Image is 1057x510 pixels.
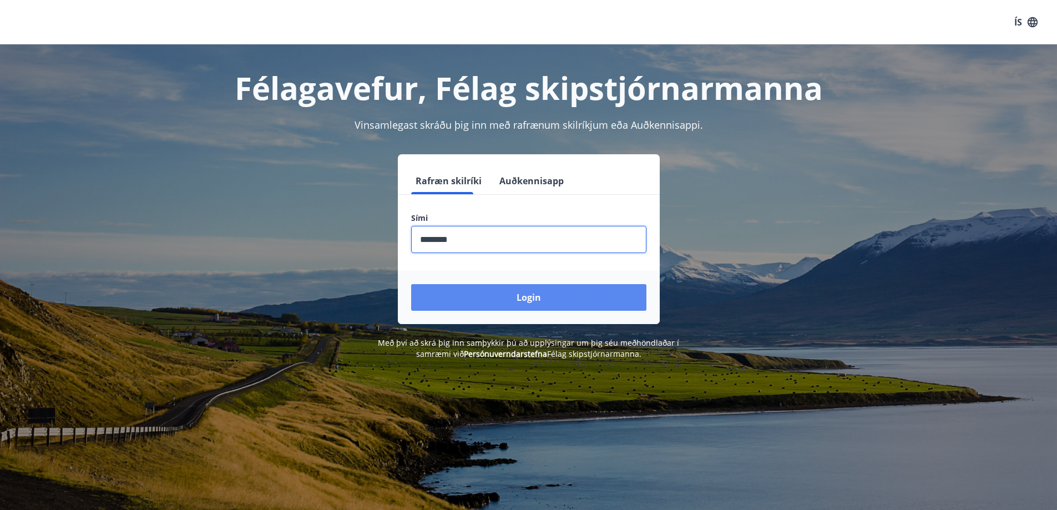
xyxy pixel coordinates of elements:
[411,284,646,311] button: Login
[411,168,486,194] button: Rafræn skilríki
[355,118,703,132] span: Vinsamlegast skráðu þig inn með rafrænum skilríkjum eða Auðkennisappi.
[1008,12,1044,32] button: ÍS
[378,337,679,359] span: Með því að skrá þig inn samþykkir þú að upplýsingar um þig séu meðhöndlaðar í samræmi við Félag s...
[143,67,915,109] h1: Félagavefur, Félag skipstjórnarmanna
[464,349,547,359] a: Persónuverndarstefna
[411,213,646,224] label: Sími
[495,168,568,194] button: Auðkennisapp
